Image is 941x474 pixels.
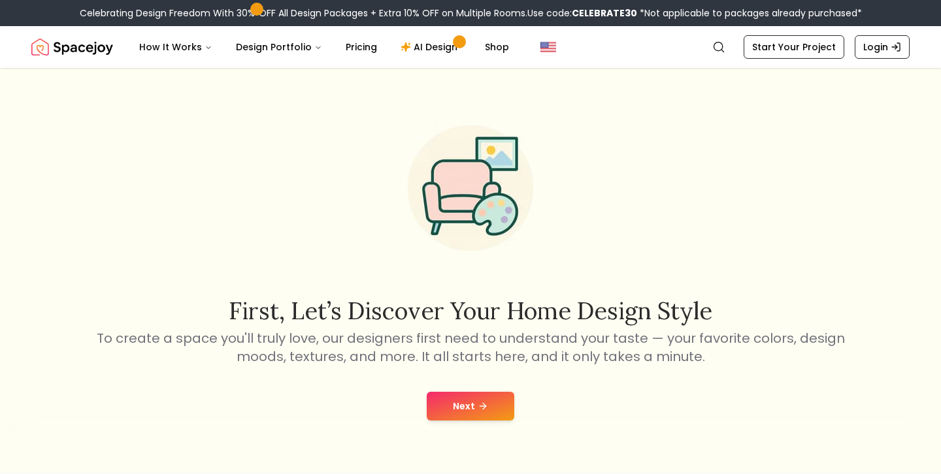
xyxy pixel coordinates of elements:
[427,392,514,420] button: Next
[31,34,113,60] a: Spacejoy
[744,35,844,59] a: Start Your Project
[527,7,637,20] span: Use code:
[387,104,554,272] img: Start Style Quiz Illustration
[31,34,113,60] img: Spacejoy Logo
[390,34,472,60] a: AI Design
[540,39,556,55] img: United States
[94,329,847,366] p: To create a space you'll truly love, our designers first need to understand your taste — your fav...
[225,34,333,60] button: Design Portfolio
[855,35,910,59] a: Login
[129,34,520,60] nav: Main
[572,7,637,20] b: CELEBRATE30
[129,34,223,60] button: How It Works
[80,7,862,20] div: Celebrating Design Freedom With 30% OFF All Design Packages + Extra 10% OFF on Multiple Rooms.
[637,7,862,20] span: *Not applicable to packages already purchased*
[474,34,520,60] a: Shop
[94,298,847,324] h2: First, let’s discover your home design style
[335,34,388,60] a: Pricing
[31,26,910,68] nav: Global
